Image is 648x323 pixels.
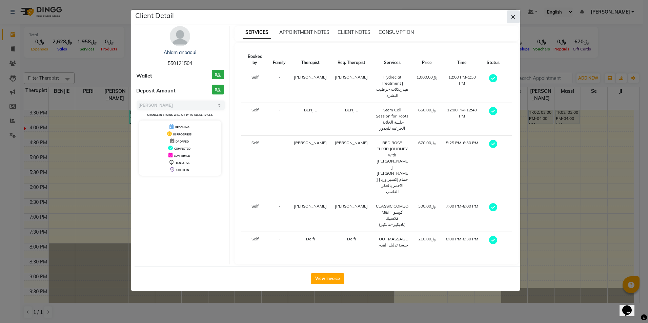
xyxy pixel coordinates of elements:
div: ﷼210.00 [417,236,437,242]
td: Self [241,70,269,103]
span: APPOINTMENT NOTES [279,29,329,35]
div: RED ROSE ELIXIR JOURNEY with [PERSON_NAME] [PERSON_NAME] | حمام إكسير ورد الاحمر بالعكر الفاسي [376,140,408,195]
img: avatar [170,26,190,46]
span: [PERSON_NAME] [335,203,368,209]
span: [PERSON_NAME] [335,74,368,80]
span: TENTATIVE [176,161,190,165]
h5: Client Detail [135,10,174,21]
div: ﷼300.00 [417,203,437,209]
span: [PERSON_NAME] [335,140,368,145]
a: Ahlam anbaoui [164,49,196,56]
span: Wallet [136,72,152,80]
h3: ﷼0 [212,85,224,94]
span: Deposit Amount [136,87,176,95]
td: 12:00 PM-1:30 PM [441,70,483,103]
span: [PERSON_NAME] [294,203,327,209]
span: Delfi [306,236,315,241]
small: Change in status will apply to all services. [147,113,213,116]
div: ﷼650.00 [417,107,437,113]
th: Time [441,49,483,70]
button: View Invoice [311,273,344,284]
td: Self [241,136,269,199]
h3: ﷼0 [212,70,224,80]
th: Price [412,49,441,70]
th: Services [372,49,412,70]
td: - [269,199,290,232]
span: CONSUMPTION [379,29,414,35]
th: Booked by [241,49,269,70]
span: BENJIE [345,107,358,112]
th: Therapist [290,49,331,70]
td: Self [241,103,269,136]
div: CLASSIC COMBO M&P | كومبو كلاسيك (باديكير+مانكير) [376,203,408,228]
td: Self [241,199,269,232]
span: IN PROGRESS [173,133,191,136]
span: CLIENT NOTES [338,29,370,35]
span: 550121504 [168,60,192,66]
span: [PERSON_NAME] [294,140,327,145]
span: Delfi [347,236,356,241]
th: Family [269,49,290,70]
span: CHECK-IN [176,168,189,172]
span: DROPPED [176,140,189,143]
td: Self [241,232,269,253]
div: ﷼1,000.00 [417,74,437,80]
th: Req. Therapist [331,49,372,70]
span: [PERSON_NAME] [294,74,327,80]
th: Status [483,49,504,70]
td: - [269,103,290,136]
div: Hydreclat Treatment | هيدريكلات -ترطيب البشرة [376,74,408,99]
div: FOOT MASSAGE | جلسة تدليك القدم [376,236,408,248]
span: SERVICES [243,26,271,39]
span: COMPLETED [174,147,190,150]
td: 7:00 PM-8:00 PM [441,199,483,232]
iframe: chat widget [620,296,641,316]
span: CONFIRMED [174,154,190,157]
td: 5:25 PM-6:30 PM [441,136,483,199]
td: 12:00 PM-12:40 PM [441,103,483,136]
td: - [269,70,290,103]
div: Stem Cell Session for Roots | جلسة الخلاية الجزعيه للجذور [376,107,408,131]
td: 8:00 PM-8:30 PM [441,232,483,253]
td: - [269,136,290,199]
span: UPCOMING [175,126,189,129]
td: - [269,232,290,253]
div: ﷼670.00 [417,140,437,146]
span: BENJIE [304,107,317,112]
